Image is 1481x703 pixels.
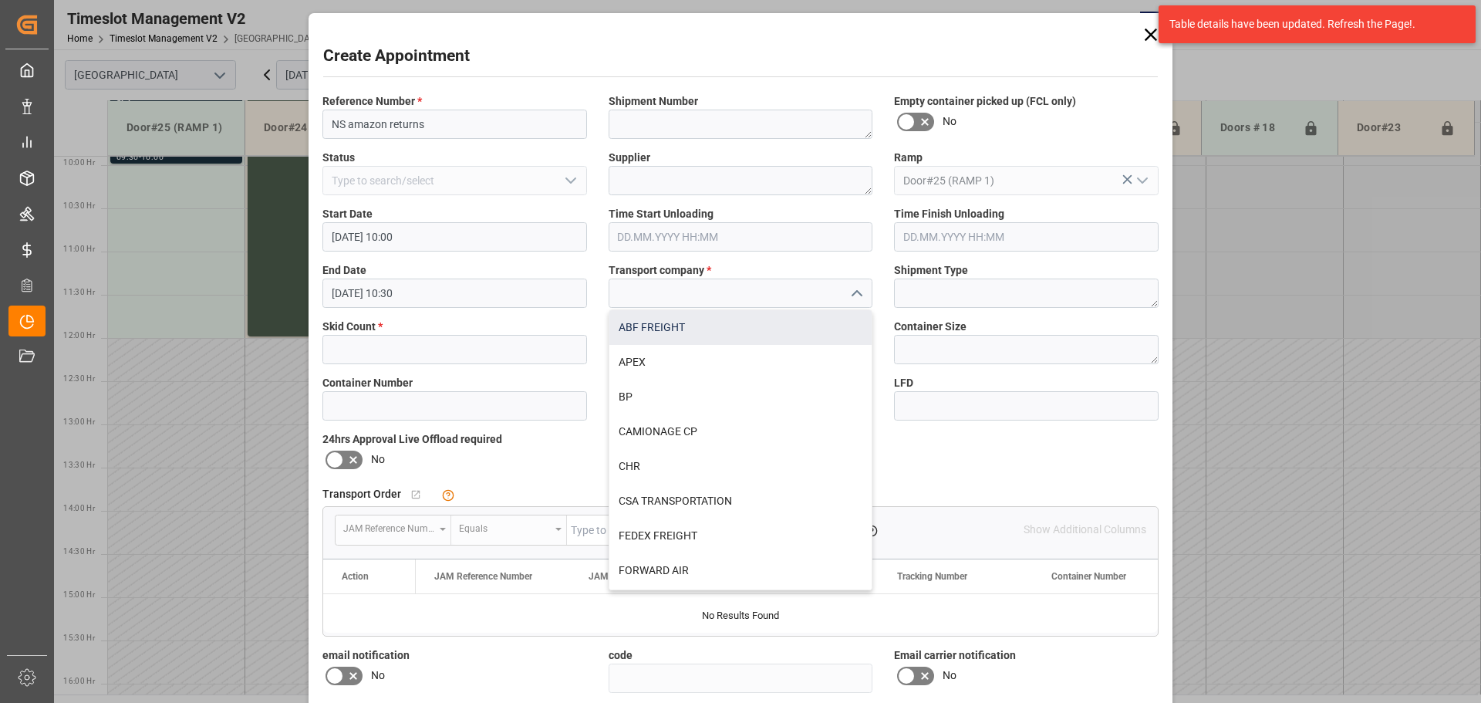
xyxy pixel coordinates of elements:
div: JAM Reference Number [343,518,434,536]
span: Time Finish Unloading [894,206,1004,222]
span: Transport Order [322,486,401,502]
span: Container Number [1051,571,1126,582]
span: Shipment Type [894,262,968,279]
button: open menu [558,169,581,193]
input: Type to search/select [894,166,1159,195]
span: Supplier [609,150,650,166]
div: CSA TRANSPORTATION [609,484,872,519]
span: JAM Reference Number [434,571,532,582]
span: email notification [322,647,410,664]
input: DD.MM.YYYY HH:MM [322,279,587,308]
button: open menu [451,515,567,545]
input: Type to search [567,515,851,545]
div: APEX [609,345,872,380]
span: Container Size [894,319,967,335]
div: BP [609,380,872,414]
span: Transport company [609,262,711,279]
span: JAM Shipment Number [589,571,685,582]
span: Container Number [322,375,413,391]
input: DD.MM.YYYY HH:MM [894,222,1159,252]
div: ABF FREIGHT [609,310,872,345]
div: Equals [459,518,550,536]
span: Tracking Number [897,571,967,582]
div: FEDEX FREIGHT [609,519,872,553]
span: Status [322,150,355,166]
div: CAMIONAGE CP [609,414,872,449]
span: LFD [894,375,913,391]
input: Type to search/select [322,166,587,195]
span: code [609,647,633,664]
div: Table details have been updated. Refresh the Page!. [1169,16,1453,32]
span: 24hrs Approval Live Offload required [322,431,502,448]
span: Ramp [894,150,923,166]
input: DD.MM.YYYY HH:MM [322,222,587,252]
div: Action [342,571,369,582]
span: Email carrier notification [894,647,1016,664]
div: FORWARD AIR [609,553,872,588]
h2: Create Appointment [323,44,470,69]
span: Empty container picked up (FCL only) [894,93,1076,110]
button: open menu [336,515,451,545]
span: Skid Count [322,319,383,335]
span: Start Date [322,206,373,222]
div: GLS [609,588,872,623]
button: close menu [844,282,867,306]
span: No [943,113,956,130]
button: open menu [1129,169,1152,193]
span: Time Start Unloading [609,206,714,222]
input: DD.MM.YYYY HH:MM [609,222,873,252]
span: No [371,668,385,684]
div: CHR [609,449,872,484]
span: Reference Number [322,93,422,110]
span: End Date [322,262,366,279]
span: No [943,668,956,684]
span: Shipment Number [609,93,698,110]
span: No [371,451,385,468]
